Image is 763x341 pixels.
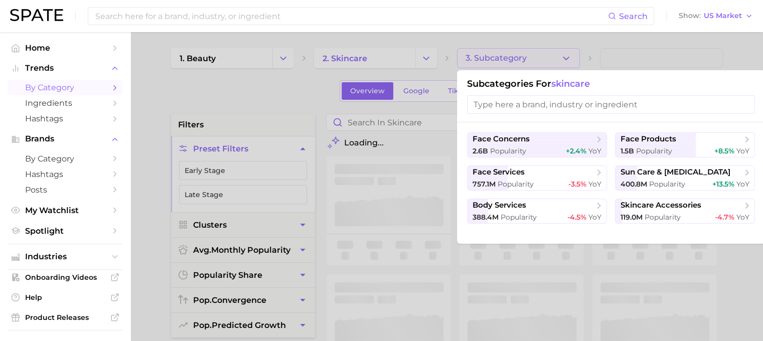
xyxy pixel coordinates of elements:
span: Industries [25,252,105,261]
a: Product Releases [8,310,122,325]
span: -4.7% [715,213,734,222]
button: face products1.5b Popularity+8.5% YoY [615,132,755,157]
span: Hashtags [25,169,105,179]
button: sun care & [MEDICAL_DATA]400.8m Popularity+13.5% YoY [615,165,755,191]
span: 400.8m [621,180,647,189]
span: face services [473,167,525,177]
span: YoY [588,146,601,155]
span: YoY [736,180,749,189]
input: Search here for a brand, industry, or ingredient [94,8,608,25]
span: Popularity [498,180,534,189]
span: My Watchlist [25,206,105,215]
span: face concerns [473,134,530,144]
span: 757.1m [473,180,496,189]
span: skincare accessories [621,201,701,210]
span: Search [619,12,648,21]
a: Hashtags [8,111,122,126]
span: 1.5b [621,146,634,155]
span: Ingredients [25,98,105,108]
button: body services388.4m Popularity-4.5% YoY [467,199,607,224]
h1: Subcategories for [467,78,755,89]
button: Brands [8,131,122,146]
span: Show [679,13,701,19]
a: Posts [8,182,122,198]
span: -3.5% [568,180,586,189]
a: by Category [8,151,122,166]
button: ShowUS Market [676,10,755,23]
span: Hashtags [25,114,105,123]
span: by Category [25,154,105,163]
a: Help [8,290,122,305]
span: Popularity [501,213,537,222]
button: face concerns2.6b Popularity+2.4% YoY [467,132,607,157]
span: +2.4% [566,146,586,155]
span: Popularity [645,213,681,222]
span: YoY [588,213,601,222]
span: +8.5% [714,146,734,155]
span: Spotlight [25,226,105,236]
span: Popularity [649,180,685,189]
span: Brands [25,134,105,143]
span: Home [25,43,105,53]
span: Popularity [636,146,672,155]
button: face services757.1m Popularity-3.5% YoY [467,165,607,191]
span: sun care & [MEDICAL_DATA] [621,167,730,177]
span: Product Releases [25,313,105,322]
a: Spotlight [8,223,122,239]
span: face products [621,134,676,144]
span: US Market [704,13,742,19]
span: YoY [736,213,749,222]
span: body services [473,201,526,210]
span: Onboarding Videos [25,273,105,282]
span: Help [25,293,105,302]
button: Trends [8,61,122,76]
a: Onboarding Videos [8,270,122,285]
span: Posts [25,185,105,195]
a: Ingredients [8,95,122,111]
span: skincare [551,78,590,89]
span: -4.5% [567,213,586,222]
span: +13.5% [712,180,734,189]
span: 2.6b [473,146,488,155]
a: Home [8,40,122,56]
button: skincare accessories119.0m Popularity-4.7% YoY [615,199,755,224]
a: Hashtags [8,166,122,182]
a: by Category [8,80,122,95]
input: Type here a brand, industry or ingredient [467,95,755,114]
button: Industries [8,249,122,264]
span: YoY [588,180,601,189]
span: 388.4m [473,213,499,222]
span: Popularity [490,146,526,155]
a: My Watchlist [8,203,122,218]
span: by Category [25,83,105,92]
span: Trends [25,64,105,73]
span: YoY [736,146,749,155]
img: SPATE [10,9,63,21]
span: 119.0m [621,213,643,222]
